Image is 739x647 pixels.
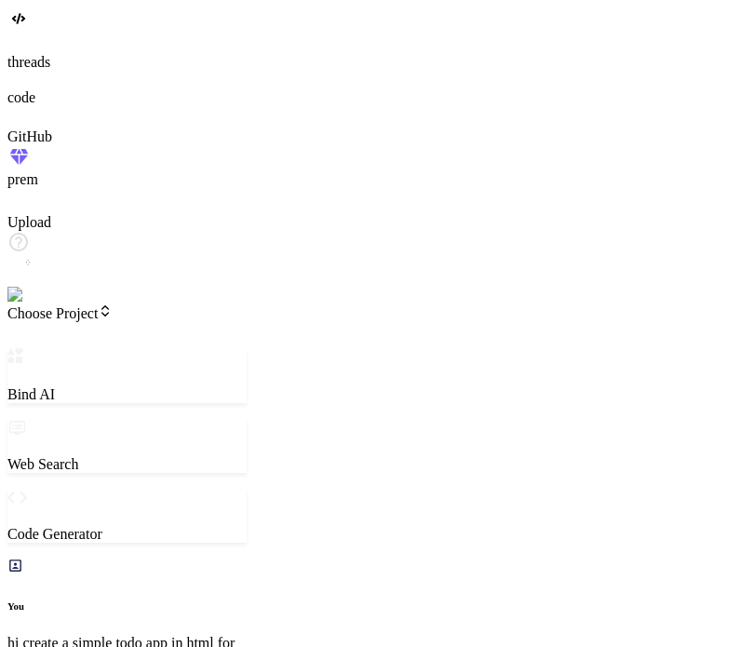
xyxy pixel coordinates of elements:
p: Web Search [7,456,247,473]
img: settings [7,287,68,303]
label: code [7,89,35,105]
label: threads [7,54,50,70]
label: GitHub [7,128,52,144]
h6: You [7,600,247,612]
p: Bind AI [7,386,247,403]
p: Code Generator [7,526,247,543]
label: Upload [7,214,51,230]
span: Choose Project [7,305,113,321]
label: prem [7,171,38,187]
